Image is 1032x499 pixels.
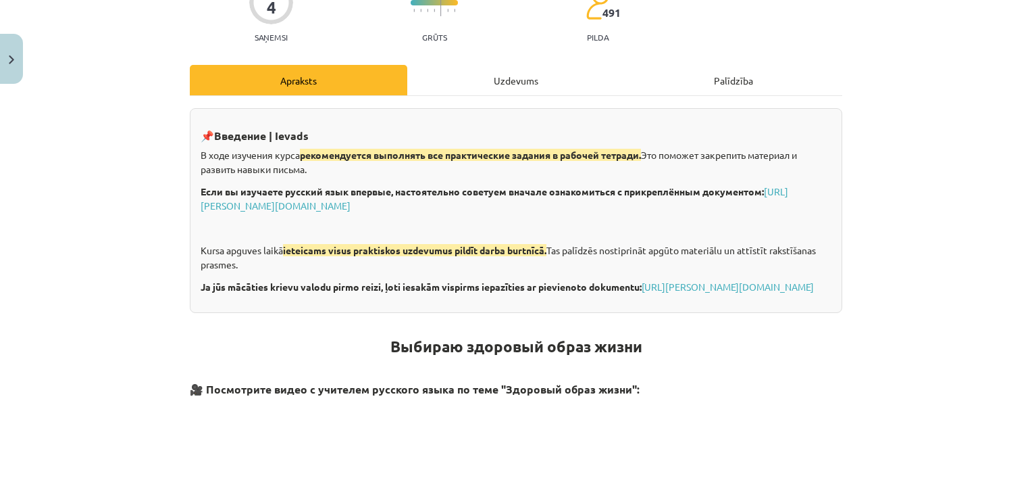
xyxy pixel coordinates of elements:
[201,243,831,272] p: Kursa apguves laikā Tas palīdzēs nostiprināt apgūto materiālu un attīstīt rakstīšanas prasmes.
[454,9,455,12] img: icon-short-line-57e1e144782c952c97e751825c79c345078a6d821885a25fce030b3d8c18986b.svg
[434,9,435,12] img: icon-short-line-57e1e144782c952c97e751825c79c345078a6d821885a25fce030b3d8c18986b.svg
[625,65,842,95] div: Palīdzība
[249,32,293,42] p: Saņemsi
[587,32,609,42] p: pilda
[201,148,831,176] p: В ходе изучения курса Это поможет закрепить материал и развить навыки письма.
[201,119,831,144] h3: 📌
[300,149,641,161] span: рекомендуется выполнять все практические задания в рабочей тетради.
[9,55,14,64] img: icon-close-lesson-0947bae3869378f0d4975bcd49f059093ad1ed9edebbc8119c70593378902aed.svg
[390,337,642,356] strong: Выбираю здоровый образ жизни
[190,382,640,396] strong: 🎥 Посмотрите видео с учителем русского языка по теме "Здоровый образ жизни":
[201,185,764,197] strong: Если вы изучаете русский язык впервые, настоятельно советуем вначале ознакомиться с прикреплённым...
[201,185,788,212] a: [URL][PERSON_NAME][DOMAIN_NAME]
[602,7,621,19] span: 491
[642,281,814,293] a: [URL][PERSON_NAME][DOMAIN_NAME]
[422,32,447,42] p: Grūts
[407,65,625,95] div: Uzdevums
[413,9,415,12] img: icon-short-line-57e1e144782c952c97e751825c79c345078a6d821885a25fce030b3d8c18986b.svg
[214,128,309,143] strong: Введение | Ievads
[427,9,428,12] img: icon-short-line-57e1e144782c952c97e751825c79c345078a6d821885a25fce030b3d8c18986b.svg
[190,65,407,95] div: Apraksts
[283,244,546,256] span: ieteicams visus praktiskos uzdevumus pildīt darba burtnīcā.
[447,9,448,12] img: icon-short-line-57e1e144782c952c97e751825c79c345078a6d821885a25fce030b3d8c18986b.svg
[420,9,421,12] img: icon-short-line-57e1e144782c952c97e751825c79c345078a6d821885a25fce030b3d8c18986b.svg
[201,281,642,293] strong: Ja jūs mācāties krievu valodu pirmo reizi, ļoti iesakām vispirms iepazīties ar pievienoto dokumentu:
